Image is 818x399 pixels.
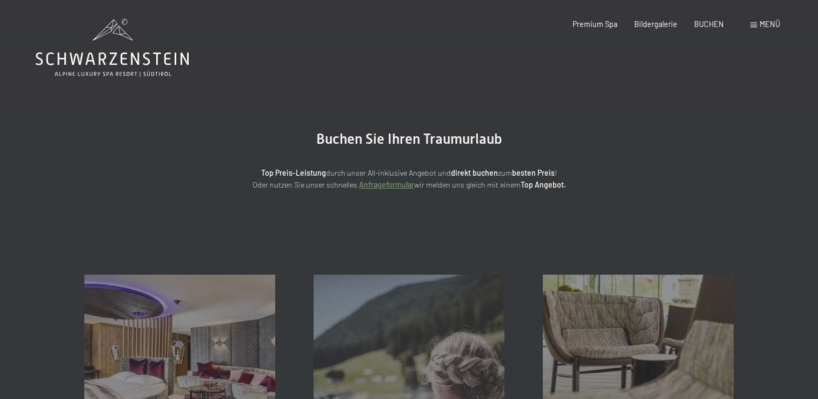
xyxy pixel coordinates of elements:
[573,19,617,29] a: Premium Spa
[512,168,555,177] strong: besten Preis
[694,19,724,29] a: BUCHEN
[451,168,498,177] strong: direkt buchen
[316,131,502,147] span: Buchen Sie Ihren Traumurlaub
[261,168,326,177] strong: Top Preis-Leistung
[171,167,647,191] p: durch unser All-inklusive Angebot und zum ! Oder nutzen Sie unser schnelles wir melden uns gleich...
[634,19,677,29] a: Bildergalerie
[521,180,566,189] strong: Top Angebot.
[359,180,414,189] a: Anfrageformular
[760,19,780,29] span: Menü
